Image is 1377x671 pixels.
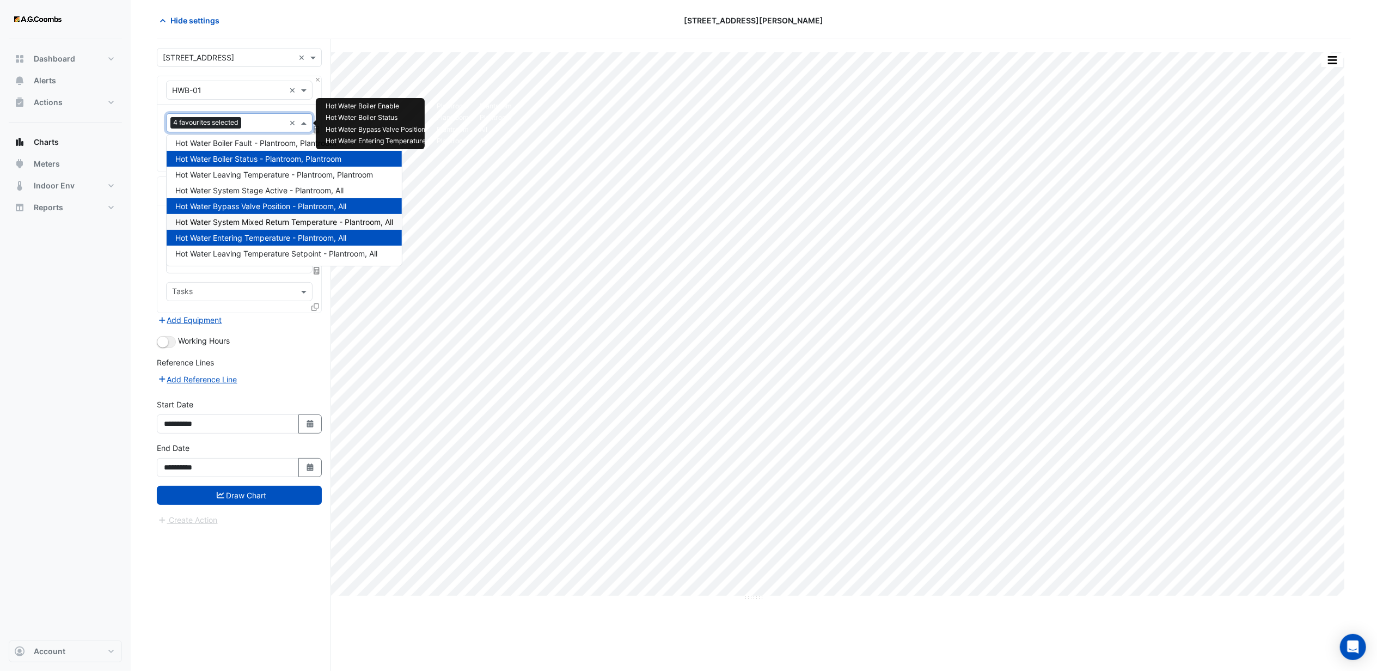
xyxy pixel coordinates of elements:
button: Charts [9,131,122,153]
span: Working Hours [178,336,230,345]
td: Plantroom [431,112,474,124]
span: 4 favourites selected [170,117,241,128]
app-icon: Reports [14,202,25,213]
fa-icon: Select Date [305,463,315,472]
span: Hide settings [170,15,219,26]
button: Meters [9,153,122,175]
span: Hot Water System Stage Active - Plantroom, All [175,186,344,195]
app-icon: Charts [14,137,25,148]
label: Start Date [157,399,193,410]
td: Hot Water Boiler Status [320,112,431,124]
td: Plantroom [474,100,517,112]
label: Reference Lines [157,357,214,368]
span: [STREET_ADDRESS][PERSON_NAME] [684,15,824,26]
td: All [474,136,517,148]
span: Hot Water Boiler Fault - Plantroom, Plantroom [175,138,336,148]
button: Indoor Env [9,175,122,197]
button: Draw Chart [157,486,322,505]
td: Hot Water Entering Temperature [320,136,431,148]
td: Hot Water Bypass Valve Position [320,124,431,136]
ng-dropdown-panel: Options list [166,135,402,266]
fa-icon: Select Date [305,419,315,429]
td: Plantroom [474,112,517,124]
div: Tasks [170,285,193,300]
span: Clone Favourites and Tasks from this Equipment to other Equipment [311,302,319,312]
span: Account [34,646,65,657]
app-icon: Meters [14,158,25,169]
span: Hot Water Leaving Temperature - Plantroom, Plantroom [175,170,373,179]
span: Indoor Env [34,180,75,191]
td: Hot Water Boiler Enable [320,100,431,112]
span: Charts [34,137,59,148]
app-escalated-ticket-create-button: Please draw the charts first [157,515,218,524]
span: Hot Water Entering Temperature - Plantroom, All [175,233,346,242]
span: Clear [289,84,298,96]
button: Close [314,76,321,83]
span: Hot Water System Mixed Return Temperature - Plantroom, All [175,217,393,227]
app-icon: Dashboard [14,53,25,64]
td: All [474,124,517,136]
button: Add Reference Line [157,373,238,386]
td: Plantroom [431,124,474,136]
button: Dashboard [9,48,122,70]
div: Open Intercom Messenger [1340,634,1366,660]
button: Hide settings [157,11,227,30]
span: Choose Function [312,266,322,275]
td: Plantroom [431,100,474,112]
span: Hot Water Leaving Temperature Setpoint - Plantroom, All [175,249,377,258]
span: Dashboard [34,53,75,64]
span: Reports [34,202,63,213]
span: Hot Water Boiler Status - Plantroom, Plantroom [175,154,341,163]
label: End Date [157,442,189,454]
app-icon: Indoor Env [14,180,25,191]
button: Reports [9,197,122,218]
span: Hot Water Bypass Valve Position - Plantroom, All [175,202,346,211]
app-icon: Actions [14,97,25,108]
span: Alerts [34,75,56,86]
span: Meters [34,158,60,169]
img: Company Logo [13,9,62,30]
app-icon: Alerts [14,75,25,86]
button: Actions [9,91,122,113]
span: Clear [298,52,308,63]
td: Plantroom [431,136,474,148]
button: Add Equipment [157,314,223,326]
button: More Options [1321,53,1343,67]
button: Alerts [9,70,122,91]
button: Account [9,640,122,662]
span: Actions [34,97,63,108]
span: Clear [289,117,298,129]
